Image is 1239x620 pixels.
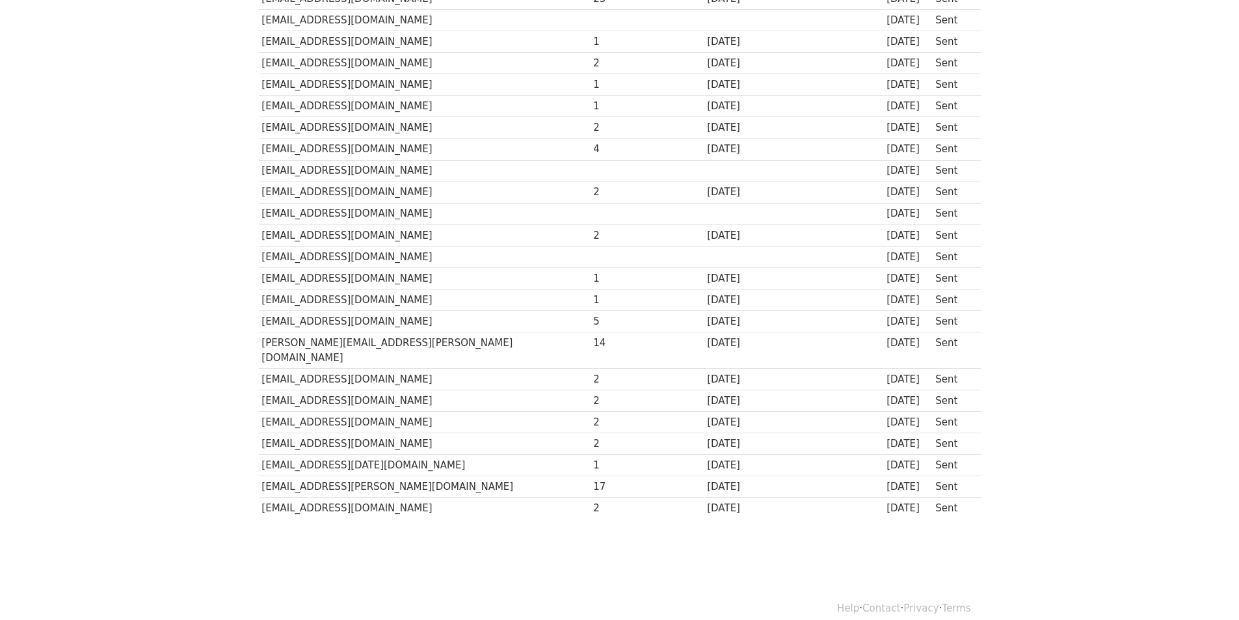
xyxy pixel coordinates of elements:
div: [DATE] [707,120,792,135]
td: Sent [932,290,974,311]
div: [DATE] [707,394,792,409]
td: Sent [932,246,974,267]
div: 2 [593,56,645,71]
div: [DATE] [707,99,792,114]
div: [DATE] [707,458,792,473]
a: Help [837,602,859,614]
td: [EMAIL_ADDRESS][DOMAIN_NAME] [259,246,591,267]
td: [EMAIL_ADDRESS][DOMAIN_NAME] [259,96,591,117]
div: [DATE] [707,56,792,71]
div: 2 [593,415,645,430]
td: Sent [932,224,974,246]
div: [DATE] [707,34,792,49]
td: Sent [932,74,974,96]
div: [DATE] [886,250,929,265]
div: 1 [593,458,645,473]
div: [DATE] [886,271,929,286]
td: [EMAIL_ADDRESS][DOMAIN_NAME] [259,390,591,411]
td: Sent [932,203,974,224]
td: [EMAIL_ADDRESS][DOMAIN_NAME] [259,139,591,160]
td: Sent [932,53,974,74]
div: [DATE] [707,228,792,243]
div: [DATE] [886,293,929,308]
div: 1 [593,99,645,114]
td: [EMAIL_ADDRESS][DOMAIN_NAME] [259,498,591,519]
td: Sent [932,412,974,433]
td: Sent [932,476,974,498]
div: [DATE] [886,13,929,28]
div: [DATE] [707,372,792,387]
div: [DATE] [886,336,929,351]
div: [DATE] [707,293,792,308]
td: [EMAIL_ADDRESS][DOMAIN_NAME] [259,290,591,311]
div: 2 [593,185,645,200]
div: [DATE] [707,314,792,329]
td: [EMAIL_ADDRESS][DOMAIN_NAME] [259,368,591,390]
td: [EMAIL_ADDRESS][DOMAIN_NAME] [259,203,591,224]
div: [DATE] [707,437,792,452]
td: Sent [932,390,974,411]
a: Privacy [903,602,939,614]
td: [PERSON_NAME][EMAIL_ADDRESS][PERSON_NAME][DOMAIN_NAME] [259,332,591,369]
td: [EMAIL_ADDRESS][DOMAIN_NAME] [259,74,591,96]
td: Sent [932,139,974,160]
div: [DATE] [886,77,929,92]
td: Sent [932,31,974,52]
div: [DATE] [707,336,792,351]
div: [DATE] [886,34,929,49]
div: [DATE] [707,77,792,92]
td: Sent [932,182,974,203]
div: [DATE] [886,437,929,452]
a: Terms [942,602,970,614]
div: 14 [593,336,645,351]
div: 1 [593,271,645,286]
td: [EMAIL_ADDRESS][DOMAIN_NAME] [259,224,591,246]
div: 1 [593,77,645,92]
div: 2 [593,394,645,409]
td: Sent [932,433,974,455]
td: [EMAIL_ADDRESS][DOMAIN_NAME] [259,182,591,203]
div: [DATE] [707,271,792,286]
div: 5 [593,314,645,329]
div: 2 [593,372,645,387]
td: Sent [932,9,974,31]
div: 2 [593,120,645,135]
td: [EMAIL_ADDRESS][DOMAIN_NAME] [259,311,591,332]
td: Sent [932,455,974,476]
div: [DATE] [707,501,792,516]
td: Sent [932,96,974,117]
div: 17 [593,479,645,494]
a: Contact [862,602,900,614]
div: [DATE] [886,372,929,387]
td: Sent [932,160,974,182]
div: [DATE] [886,415,929,430]
td: Sent [932,368,974,390]
iframe: Chat Widget [1174,558,1239,620]
div: [DATE] [707,142,792,157]
td: Sent [932,498,974,519]
td: [EMAIL_ADDRESS][DOMAIN_NAME] [259,31,591,52]
td: Sent [932,117,974,139]
div: [DATE] [886,120,929,135]
div: [DATE] [886,394,929,409]
div: [DATE] [886,142,929,157]
div: [DATE] [886,458,929,473]
div: [DATE] [707,185,792,200]
div: [DATE] [886,479,929,494]
div: [DATE] [886,314,929,329]
td: Sent [932,332,974,369]
td: [EMAIL_ADDRESS][DATE][DOMAIN_NAME] [259,455,591,476]
td: Sent [932,267,974,289]
div: 2 [593,437,645,452]
div: 2 [593,501,645,516]
td: [EMAIL_ADDRESS][DOMAIN_NAME] [259,53,591,74]
td: [EMAIL_ADDRESS][DOMAIN_NAME] [259,160,591,182]
td: [EMAIL_ADDRESS][DOMAIN_NAME] [259,267,591,289]
div: [DATE] [886,501,929,516]
td: Sent [932,311,974,332]
div: [DATE] [886,163,929,178]
td: [EMAIL_ADDRESS][DOMAIN_NAME] [259,117,591,139]
div: [DATE] [707,479,792,494]
div: [DATE] [707,415,792,430]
